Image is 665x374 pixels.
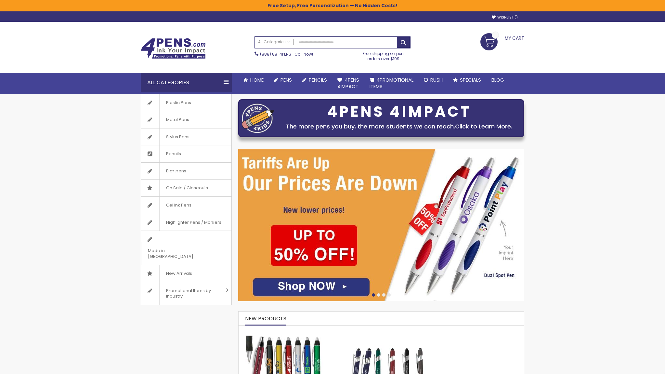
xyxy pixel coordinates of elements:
[159,180,215,196] span: On Sale / Closeouts
[141,180,231,196] a: On Sale / Closeouts
[336,328,437,334] a: Custom Soft Touch Metal Pen - Stylus Top
[370,76,413,90] span: 4PROMOTIONAL ITEMS
[260,51,313,57] span: - Call Now!
[448,73,486,87] a: Specials
[141,282,231,305] a: Promotional Items by Industry
[238,149,524,301] img: /cheap-promotional-products.html
[159,282,224,305] span: Promotional Items by Industry
[278,105,521,119] div: 4PENS 4IMPACT
[238,73,269,87] a: Home
[492,15,518,20] a: Wishlist
[491,76,504,83] span: Blog
[460,76,481,83] span: Specials
[250,76,264,83] span: Home
[159,163,193,180] span: Bic® pens
[141,73,232,92] div: All Categories
[239,328,330,334] a: The Barton Custom Pens Special Offer
[332,73,364,94] a: 4Pens4impact
[141,38,206,59] img: 4Pens Custom Pens and Promotional Products
[356,48,411,61] div: Free shipping on pen orders over $199
[297,73,332,87] a: Pencils
[141,163,231,180] a: Bic® pens
[430,76,443,83] span: Rush
[141,128,231,145] a: Stylus Pens
[141,145,231,162] a: Pencils
[141,242,215,265] span: Made in [GEOGRAPHIC_DATA]
[141,231,231,265] a: Made in [GEOGRAPHIC_DATA]
[245,315,286,322] span: New Products
[141,265,231,282] a: New Arrivals
[159,265,199,282] span: New Arrivals
[280,76,292,83] span: Pens
[242,103,274,133] img: four_pen_logo.png
[455,122,512,130] a: Click to Learn More.
[255,37,294,47] a: All Categories
[159,145,188,162] span: Pencils
[364,73,419,94] a: 4PROMOTIONALITEMS
[269,73,297,87] a: Pens
[141,111,231,128] a: Metal Pens
[278,122,521,131] div: The more pens you buy, the more students we can reach.
[258,39,291,45] span: All Categories
[141,214,231,231] a: Highlighter Pens / Markers
[309,76,327,83] span: Pencils
[337,76,359,90] span: 4Pens 4impact
[486,73,509,87] a: Blog
[141,94,231,111] a: Plastic Pens
[419,73,448,87] a: Rush
[159,128,196,145] span: Stylus Pens
[159,111,196,128] span: Metal Pens
[260,51,291,57] a: (888) 88-4PENS
[141,197,231,214] a: Gel Ink Pens
[159,197,198,214] span: Gel Ink Pens
[159,94,198,111] span: Plastic Pens
[159,214,228,231] span: Highlighter Pens / Markers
